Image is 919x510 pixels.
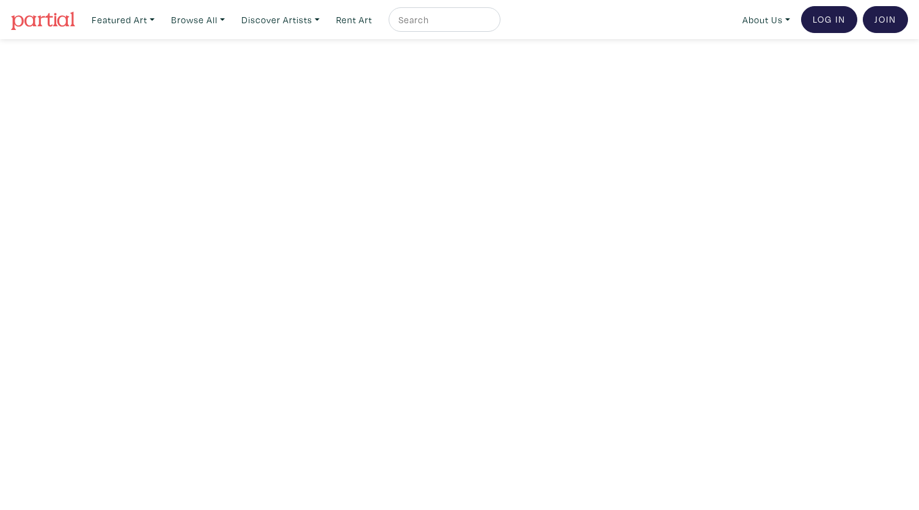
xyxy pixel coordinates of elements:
a: About Us [737,7,796,32]
a: Log In [801,6,857,33]
input: Search [397,12,489,28]
a: Browse All [166,7,230,32]
a: Rent Art [331,7,378,32]
a: Discover Artists [236,7,325,32]
a: Featured Art [86,7,160,32]
a: Join [863,6,908,33]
